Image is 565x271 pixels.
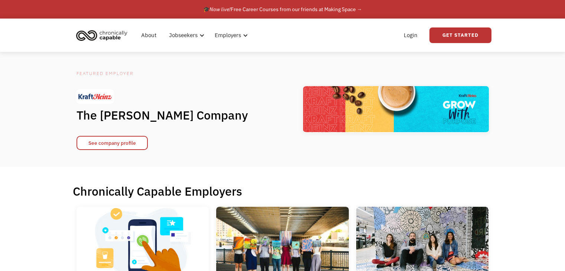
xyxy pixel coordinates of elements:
div: Jobseekers [169,31,198,40]
img: Chronically Capable logo [74,27,130,43]
a: Login [399,23,422,47]
em: Now live! [210,6,231,13]
a: See company profile [77,136,148,150]
a: Get Started [429,27,491,43]
h1: Chronically Capable Employers [73,184,493,199]
a: About [137,23,161,47]
div: Jobseekers [165,23,207,47]
div: Featured Employer [77,69,262,78]
div: Employers [215,31,241,40]
a: home [74,27,133,43]
div: 🎓 Free Career Courses from our friends at Making Space → [203,5,362,14]
h1: The [PERSON_NAME] Company [77,108,262,123]
div: Employers [210,23,250,47]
